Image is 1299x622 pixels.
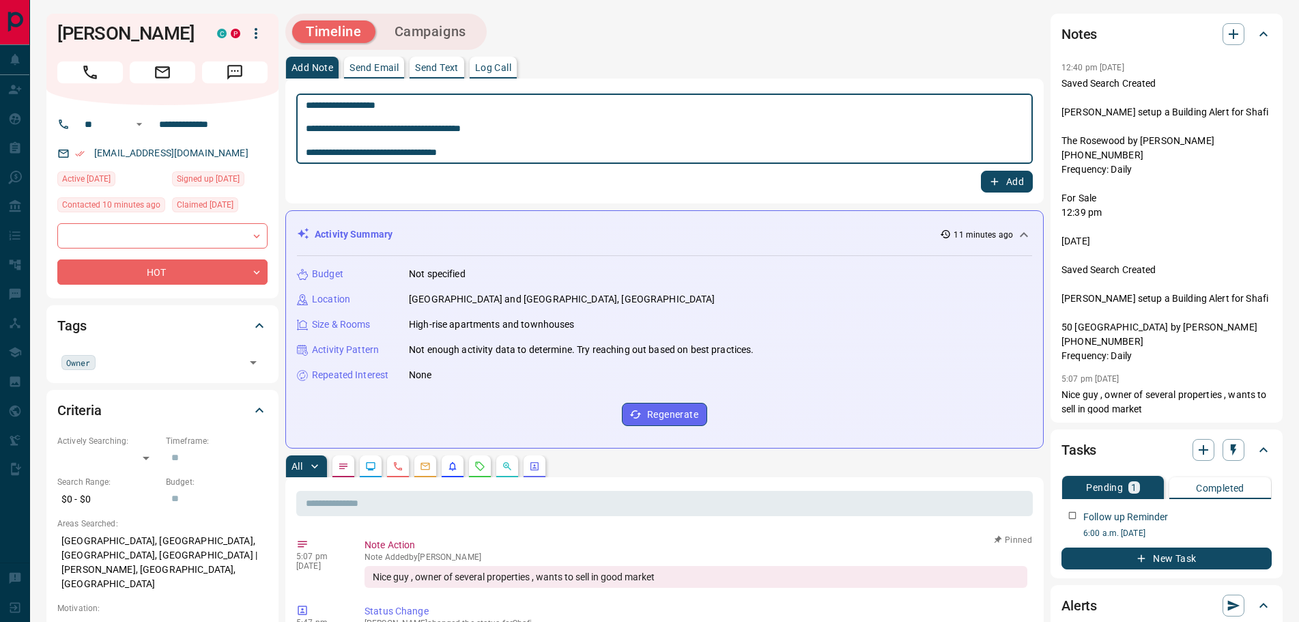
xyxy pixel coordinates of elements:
[415,63,459,72] p: Send Text
[62,172,111,186] span: Active [DATE]
[291,63,333,72] p: Add Note
[502,461,513,472] svg: Opportunities
[57,315,86,337] h2: Tags
[202,61,268,83] span: Message
[381,20,480,43] button: Campaigns
[622,403,707,426] button: Regenerate
[57,488,159,511] p: $0 - $0
[57,171,165,190] div: Tue Sep 02 2025
[131,116,147,132] button: Open
[1083,527,1272,539] p: 6:00 a.m. [DATE]
[177,172,240,186] span: Signed up [DATE]
[296,552,344,561] p: 5:07 pm
[57,602,268,614] p: Motivation:
[57,197,165,216] div: Sat Sep 13 2025
[338,461,349,472] svg: Notes
[297,222,1032,247] div: Activity Summary11 minutes ago
[365,566,1027,588] div: Nice guy , owner of several properties , wants to sell in good market
[409,292,715,307] p: [GEOGRAPHIC_DATA] and [GEOGRAPHIC_DATA], [GEOGRAPHIC_DATA]
[409,267,466,281] p: Not specified
[475,63,511,72] p: Log Call
[1061,76,1272,363] p: Saved Search Created [PERSON_NAME] setup a Building Alert for Shafi The Rosewood by [PERSON_NAME]...
[172,197,268,216] div: Mon Jul 21 2025
[292,20,375,43] button: Timeline
[57,309,268,342] div: Tags
[1083,510,1168,524] p: Follow up Reminder
[1061,374,1119,384] p: 5:07 pm [DATE]
[1196,483,1244,493] p: Completed
[365,461,376,472] svg: Lead Browsing Activity
[130,61,195,83] span: Email
[296,561,344,571] p: [DATE]
[57,518,268,530] p: Areas Searched:
[1061,434,1272,466] div: Tasks
[66,356,91,369] span: Owner
[993,534,1033,546] button: Pinned
[315,227,392,242] p: Activity Summary
[75,149,85,158] svg: Email Verified
[57,23,197,44] h1: [PERSON_NAME]
[447,461,458,472] svg: Listing Alerts
[954,229,1013,241] p: 11 minutes ago
[1061,18,1272,51] div: Notes
[1061,548,1272,569] button: New Task
[62,198,160,212] span: Contacted 10 minutes ago
[392,461,403,472] svg: Calls
[349,63,399,72] p: Send Email
[57,61,123,83] span: Call
[365,604,1027,619] p: Status Change
[1061,63,1124,72] p: 12:40 pm [DATE]
[231,29,240,38] div: property.ca
[312,317,371,332] p: Size & Rooms
[312,267,343,281] p: Budget
[1061,589,1272,622] div: Alerts
[1061,439,1096,461] h2: Tasks
[1131,483,1137,492] p: 1
[1086,483,1123,492] p: Pending
[172,171,268,190] div: Sun May 11 2025
[409,317,575,332] p: High-rise apartments and townhouses
[312,343,379,357] p: Activity Pattern
[1061,595,1097,617] h2: Alerts
[57,394,268,427] div: Criteria
[474,461,485,472] svg: Requests
[217,29,227,38] div: condos.ca
[57,530,268,595] p: [GEOGRAPHIC_DATA], [GEOGRAPHIC_DATA], [GEOGRAPHIC_DATA], [GEOGRAPHIC_DATA] | [PERSON_NAME], [GEOG...
[981,171,1033,193] button: Add
[529,461,540,472] svg: Agent Actions
[166,476,268,488] p: Budget:
[365,552,1027,562] p: Note Added by [PERSON_NAME]
[57,435,159,447] p: Actively Searching:
[244,353,263,372] button: Open
[291,462,302,471] p: All
[94,147,248,158] a: [EMAIL_ADDRESS][DOMAIN_NAME]
[312,368,388,382] p: Repeated Interest
[312,292,350,307] p: Location
[166,435,268,447] p: Timeframe:
[57,476,159,488] p: Search Range:
[1061,388,1272,416] p: Nice guy , owner of several properties , wants to sell in good market
[57,399,102,421] h2: Criteria
[409,343,754,357] p: Not enough activity data to determine. Try reaching out based on best practices.
[409,368,432,382] p: None
[177,198,233,212] span: Claimed [DATE]
[365,538,1027,552] p: Note Action
[420,461,431,472] svg: Emails
[1061,23,1097,45] h2: Notes
[57,259,268,285] div: HOT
